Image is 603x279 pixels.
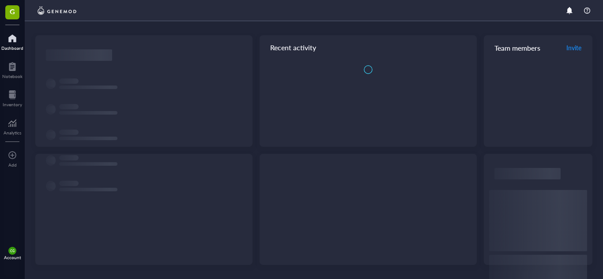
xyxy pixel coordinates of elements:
span: Invite [566,43,581,52]
div: Account [4,255,21,260]
div: Add [8,162,17,167]
div: Dashboard [1,45,23,51]
a: Dashboard [1,31,23,51]
div: Notebook [2,74,23,79]
img: genemod-logo [35,5,79,16]
div: Team members [484,35,592,60]
a: Inventory [3,88,22,107]
a: Analytics [4,116,21,135]
div: Inventory [3,102,22,107]
button: Invite [566,41,582,55]
span: G [10,6,15,17]
div: Recent activity [260,35,477,60]
div: Analytics [4,130,21,135]
a: Notebook [2,60,23,79]
span: CG [10,249,15,253]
